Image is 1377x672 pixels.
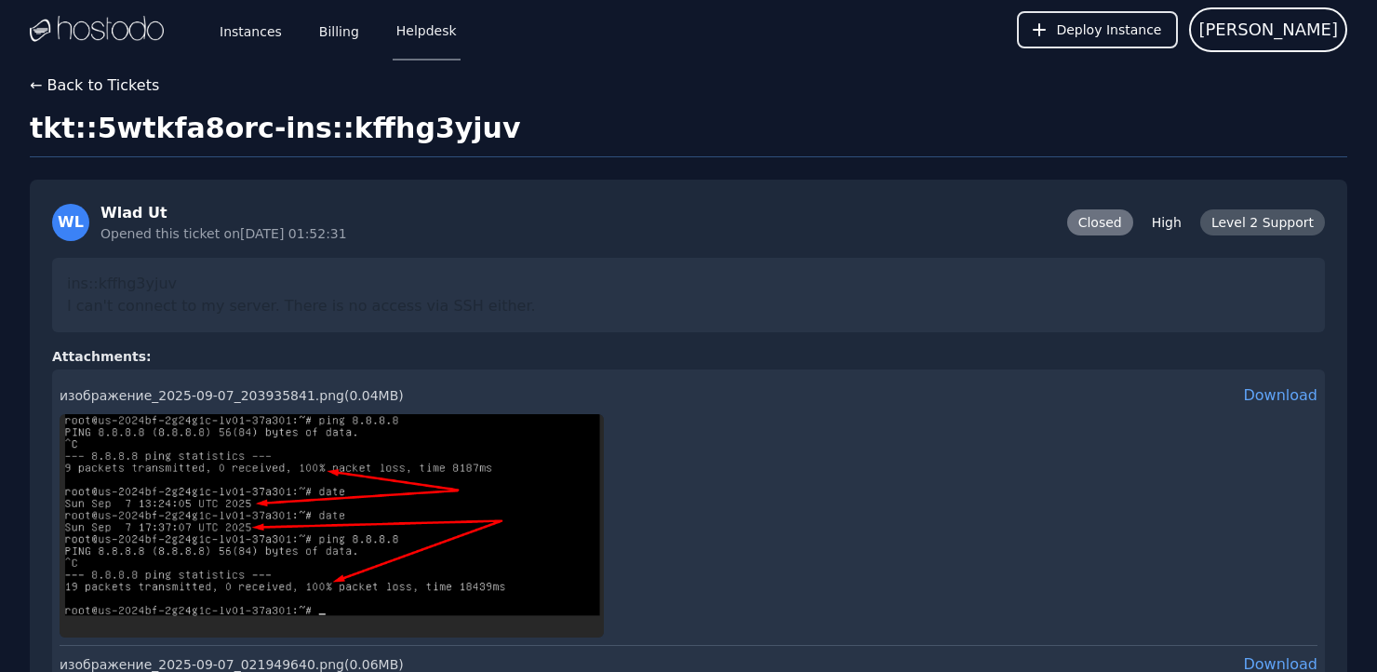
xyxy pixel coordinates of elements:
[100,202,347,224] div: Wlad Ut
[1141,209,1193,235] span: High
[1243,384,1317,407] a: Download
[100,224,347,243] div: Opened this ticket on [DATE] 01:52:31
[1198,17,1338,43] span: [PERSON_NAME]
[1200,209,1325,235] span: Level 2 Support
[52,258,1325,332] div: ins::kffhg3yjuv I can't connect to my server. There is no access via SSH either.
[30,74,159,97] button: ← Back to Tickets
[1067,209,1133,235] span: Closed
[1189,7,1347,52] button: User menu
[30,16,164,44] img: Logo
[60,386,404,405] div: изображение_2025-09-07_203935841.png ( 0.04 MB)
[52,347,1325,366] h4: Attachments:
[30,112,521,145] h1: tkt::5wtkfa8orc - ins::kffhg3yjuv
[1056,20,1161,39] span: Deploy Instance
[60,414,604,638] img: изображение_2025-09-07_203935841.png
[1017,11,1178,48] button: Deploy Instance
[52,204,89,241] div: WL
